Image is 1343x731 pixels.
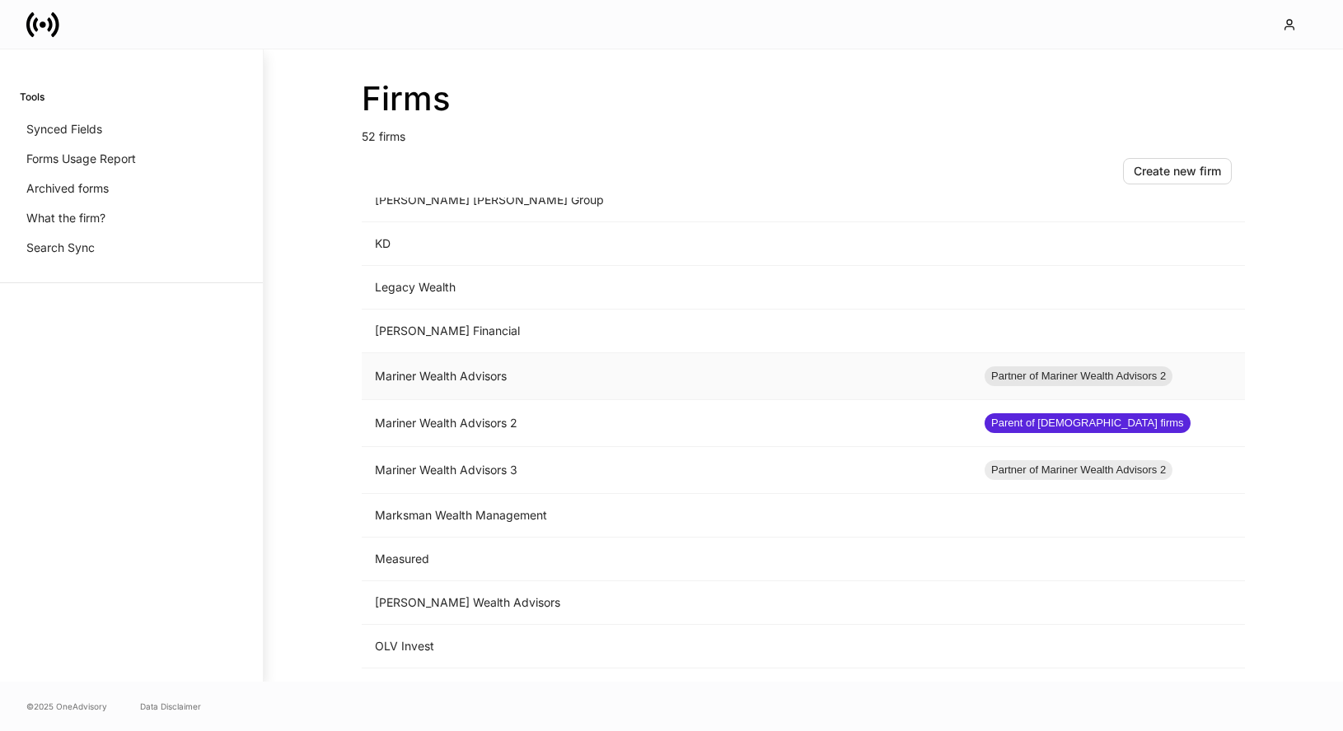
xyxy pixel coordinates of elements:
[20,174,243,203] a: Archived forms
[362,668,971,712] td: Radian Partners
[362,222,971,266] td: KD
[362,447,971,494] td: Mariner Wealth Advisors 3
[362,310,971,353] td: [PERSON_NAME] Financial
[20,144,243,174] a: Forms Usage Report
[362,179,971,222] td: [PERSON_NAME] [PERSON_NAME] Group
[20,203,243,233] a: What the firm?
[362,353,971,400] td: Mariner Wealth Advisors
[362,625,971,668] td: OLV Invest
[985,415,1191,431] span: Parent of [DEMOGRAPHIC_DATA] firms
[1123,158,1232,184] button: Create new firm
[140,700,201,713] a: Data Disclaimer
[362,494,971,538] td: Marksman Wealth Management
[985,368,1172,384] span: Partner of Mariner Wealth Advisors 2
[362,266,971,310] td: Legacy Wealth
[26,180,109,197] p: Archived forms
[26,240,95,256] p: Search Sync
[985,462,1172,478] span: Partner of Mariner Wealth Advisors 2
[20,233,243,263] a: Search Sync
[26,151,136,167] p: Forms Usage Report
[1134,165,1221,177] div: Create new firm
[20,114,243,144] a: Synced Fields
[362,581,971,625] td: [PERSON_NAME] Wealth Advisors
[26,700,107,713] span: © 2025 OneAdvisory
[362,119,1245,145] p: 52 firms
[362,79,1245,119] h2: Firms
[362,538,971,581] td: Measured
[26,121,102,137] p: Synced Fields
[26,210,105,226] p: What the firm?
[20,89,44,105] h6: Tools
[362,400,971,447] td: Mariner Wealth Advisors 2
